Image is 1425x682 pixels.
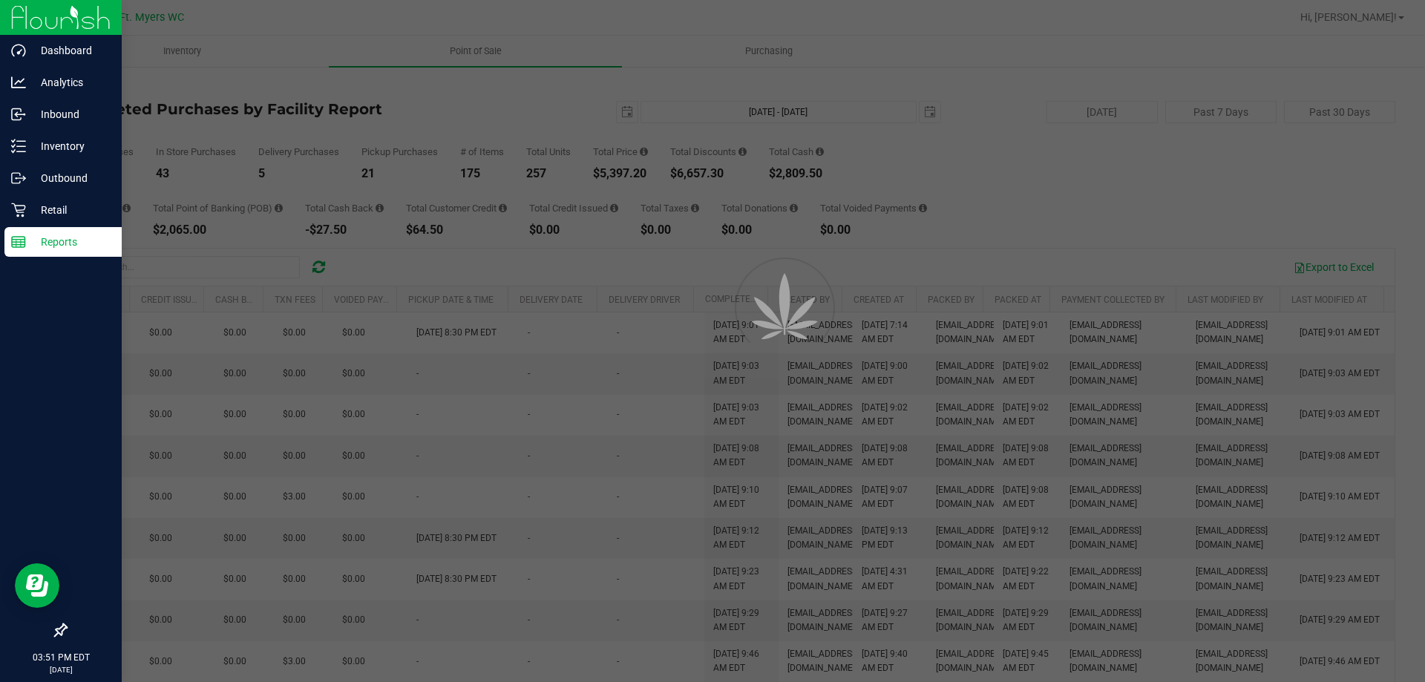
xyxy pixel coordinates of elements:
[26,169,115,187] p: Outbound
[11,235,26,249] inline-svg: Reports
[26,73,115,91] p: Analytics
[11,43,26,58] inline-svg: Dashboard
[26,201,115,219] p: Retail
[15,563,59,608] iframe: Resource center
[11,139,26,154] inline-svg: Inventory
[26,233,115,251] p: Reports
[11,107,26,122] inline-svg: Inbound
[11,171,26,186] inline-svg: Outbound
[26,105,115,123] p: Inbound
[26,42,115,59] p: Dashboard
[26,137,115,155] p: Inventory
[11,75,26,90] inline-svg: Analytics
[7,651,115,664] p: 03:51 PM EDT
[11,203,26,217] inline-svg: Retail
[7,664,115,675] p: [DATE]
